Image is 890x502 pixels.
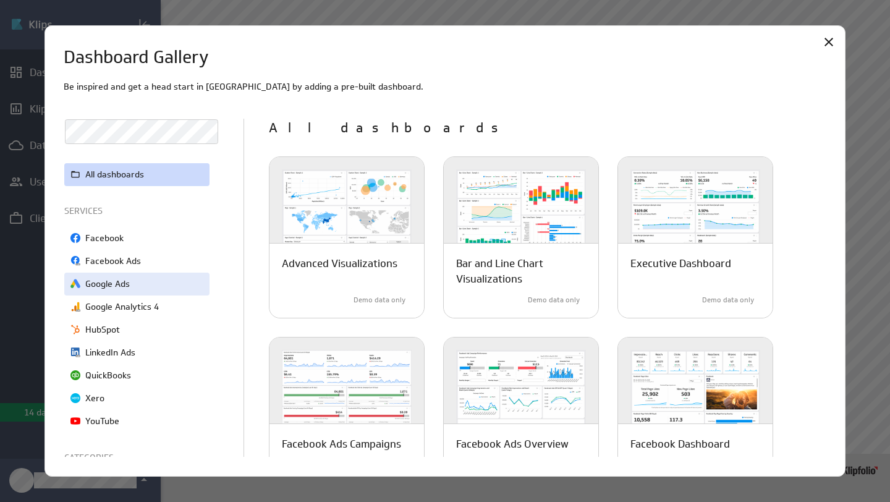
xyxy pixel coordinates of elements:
[618,157,773,268] img: executive_dashboard-light-600x400.png
[818,32,839,53] div: Close
[444,338,598,449] img: facebook_ads_dashboard-light-600x400.png
[85,278,130,291] p: Google Ads
[630,256,731,271] p: Executive Dashboard
[456,436,569,452] p: Facebook Ads Overview
[85,232,124,245] p: Facebook
[85,300,159,313] p: Google Analytics 4
[618,338,773,449] img: facebook_dashboard-light-600x400.png
[528,295,580,305] p: Demo data only
[70,370,80,380] img: image5502353411254158712.png
[269,338,424,449] img: facebook_ads_campaigns-light-600x400.png
[70,347,80,357] img: image1858912082062294012.png
[702,295,754,305] p: Demo data only
[70,416,80,426] img: image7114667537295097211.png
[70,393,80,403] img: image3155776258136118639.png
[630,436,730,452] p: Facebook Dashboard
[85,168,144,181] p: All dashboards
[64,205,213,218] p: SERVICES
[354,295,405,305] p: Demo data only
[282,256,397,271] p: Advanced Visualizations
[70,302,80,312] img: image6502031566950861830.png
[64,451,213,464] p: CATEGORIES
[85,255,141,268] p: Facebook Ads
[64,45,209,70] h1: Dashboard Gallery
[70,325,80,334] img: image4788249492605619304.png
[85,415,119,428] p: YouTube
[70,233,80,243] img: image729517258887019810.png
[456,256,586,287] p: Bar and Line Chart Visualizations
[85,369,131,382] p: QuickBooks
[85,323,120,336] p: HubSpot
[70,279,80,289] img: image8417636050194330799.png
[70,256,80,266] img: image2754833655435752804.png
[282,436,401,452] p: Facebook Ads Campaigns
[85,346,135,359] p: LinkedIn Ads
[444,157,598,268] img: bar_line_chart-light-600x400.png
[85,392,104,405] p: Xero
[269,157,424,268] img: advanced_visualizations-light-600x400.png
[269,119,826,138] p: All dashboards
[64,80,826,93] p: Be inspired and get a head start in [GEOGRAPHIC_DATA] by adding a pre-built dashboard.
